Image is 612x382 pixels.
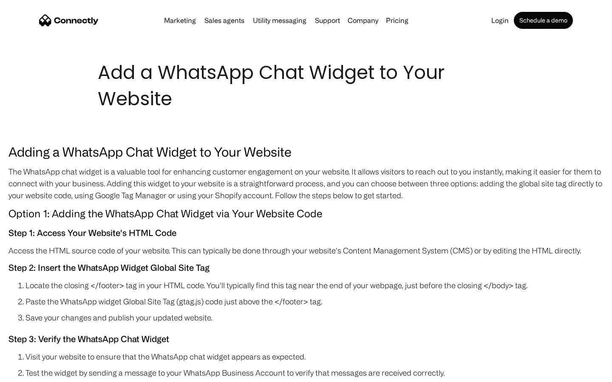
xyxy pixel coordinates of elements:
[8,367,51,379] aside: Language selected: English
[201,17,248,24] a: Sales agents
[25,279,603,291] li: Locate the closing </footer> tag in your HTML code. You'll typically find this tag near the end o...
[8,332,603,346] h5: Step 3: Verify the WhatsApp Chat Widget
[98,59,514,112] h1: Add a WhatsApp Chat Widget to Your Website
[8,261,603,275] h5: Step 2: Insert the WhatsApp Widget Global Site Tag
[312,17,343,24] a: Support
[8,226,603,240] h5: Step 1: Access Your Website's HTML Code
[8,244,603,256] p: Access the HTML source code of your website. This can typically be done through your website's Co...
[348,14,378,26] div: Company
[25,312,603,323] li: Save your changes and publish your updated website.
[488,17,512,24] a: Login
[8,205,603,222] h4: Option 1: Adding the WhatsApp Chat Widget via Your Website Code
[25,295,603,307] li: Paste the WhatsApp widget Global Site Tag (gtag.js) code just above the </footer> tag.
[382,17,412,24] a: Pricing
[25,351,603,362] li: Visit your website to ensure that the WhatsApp chat widget appears as expected.
[17,367,51,379] ul: Language list
[514,12,573,29] a: Schedule a demo
[25,367,603,379] li: Test the widget by sending a message to your WhatsApp Business Account to verify that messages ar...
[8,142,603,161] h3: Adding a WhatsApp Chat Widget to Your Website
[161,17,199,24] a: Marketing
[249,17,310,24] a: Utility messaging
[8,166,603,201] p: The WhatsApp chat widget is a valuable tool for enhancing customer engagement on your website. It...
